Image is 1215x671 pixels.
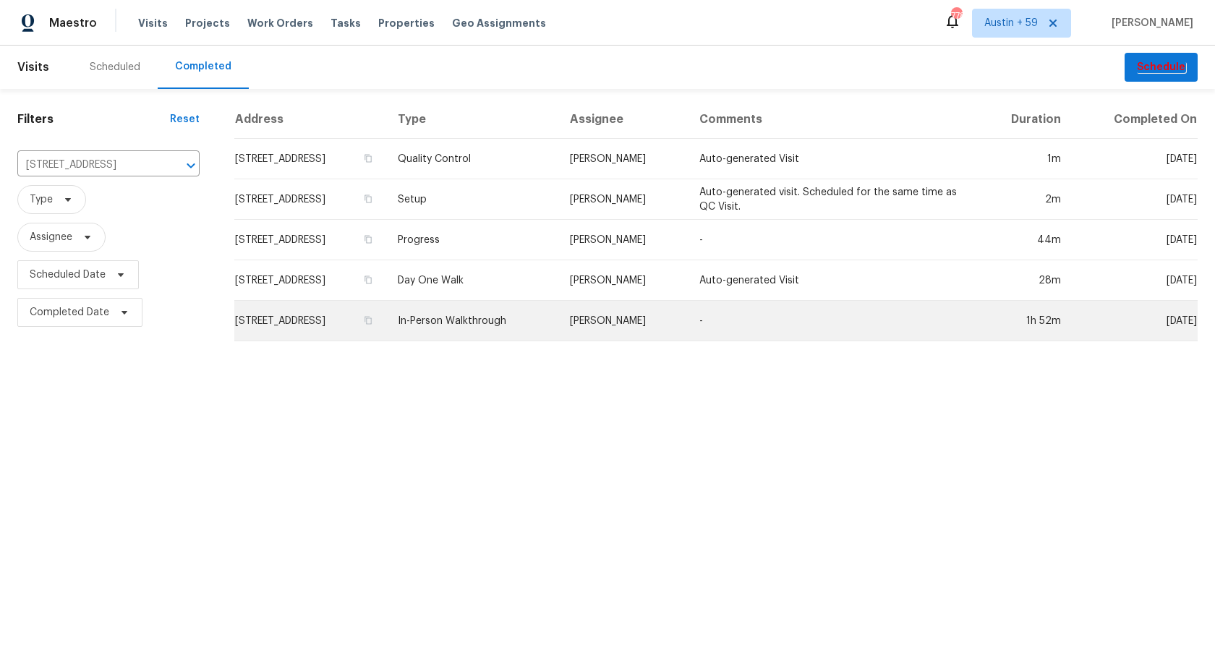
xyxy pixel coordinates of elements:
[378,16,435,30] span: Properties
[234,179,386,220] td: [STREET_ADDRESS]
[1136,61,1186,73] em: Schedule
[688,260,977,301] td: Auto-generated Visit
[138,16,168,30] span: Visits
[1073,220,1198,260] td: [DATE]
[30,268,106,282] span: Scheduled Date
[331,18,361,28] span: Tasks
[362,314,375,327] button: Copy Address
[17,154,159,176] input: Search for an address...
[688,179,977,220] td: Auto-generated visit. Scheduled for the same time as QC Visit.
[977,101,1073,139] th: Duration
[1073,301,1198,341] td: [DATE]
[1125,53,1198,82] button: Schedule
[30,192,53,207] span: Type
[362,273,375,286] button: Copy Address
[362,152,375,165] button: Copy Address
[1073,260,1198,301] td: [DATE]
[951,9,961,23] div: 778
[688,139,977,179] td: Auto-generated Visit
[30,230,72,244] span: Assignee
[977,260,1073,301] td: 28m
[558,101,688,139] th: Assignee
[234,139,386,179] td: [STREET_ADDRESS]
[452,16,546,30] span: Geo Assignments
[558,301,688,341] td: [PERSON_NAME]
[558,220,688,260] td: [PERSON_NAME]
[234,101,386,139] th: Address
[175,59,231,74] div: Completed
[386,179,558,220] td: Setup
[977,179,1073,220] td: 2m
[181,155,201,176] button: Open
[558,179,688,220] td: [PERSON_NAME]
[386,220,558,260] td: Progress
[362,233,375,246] button: Copy Address
[558,260,688,301] td: [PERSON_NAME]
[688,220,977,260] td: -
[17,51,49,83] span: Visits
[49,16,97,30] span: Maestro
[558,139,688,179] td: [PERSON_NAME]
[247,16,313,30] span: Work Orders
[185,16,230,30] span: Projects
[1073,139,1198,179] td: [DATE]
[234,220,386,260] td: [STREET_ADDRESS]
[362,192,375,205] button: Copy Address
[386,139,558,179] td: Quality Control
[688,101,977,139] th: Comments
[386,101,558,139] th: Type
[30,305,109,320] span: Completed Date
[688,301,977,341] td: -
[386,260,558,301] td: Day One Walk
[90,60,140,74] div: Scheduled
[1073,101,1198,139] th: Completed On
[386,301,558,341] td: In-Person Walkthrough
[17,112,170,127] h1: Filters
[984,16,1038,30] span: Austin + 59
[977,139,1073,179] td: 1m
[1073,179,1198,220] td: [DATE]
[170,112,200,127] div: Reset
[234,301,386,341] td: [STREET_ADDRESS]
[977,220,1073,260] td: 44m
[1106,16,1193,30] span: [PERSON_NAME]
[234,260,386,301] td: [STREET_ADDRESS]
[977,301,1073,341] td: 1h 52m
